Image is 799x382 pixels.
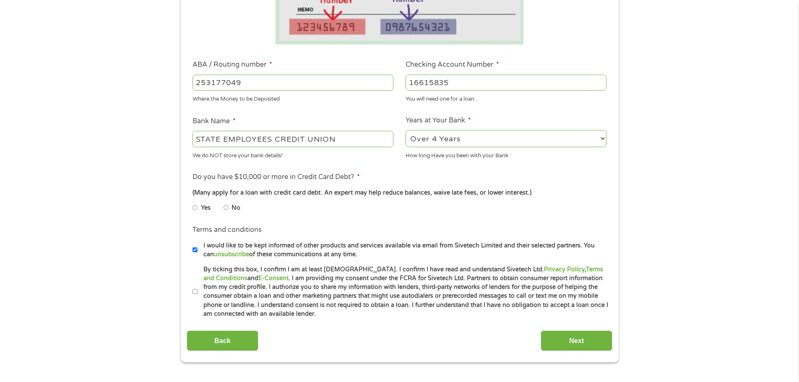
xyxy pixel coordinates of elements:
label: Years at Your Bank [406,116,471,125]
a: E-Consent [258,275,289,282]
a: Privacy Policy [544,266,585,273]
a: Terms and Conditions [203,266,603,282]
label: Bank Name [193,117,236,126]
div: You will need one for a loan. [406,92,606,104]
label: By ticking this box, I confirm I am at least [DEMOGRAPHIC_DATA]. I confirm I have read and unders... [198,265,609,319]
label: Terms and conditions [193,226,262,234]
div: How long Have you been with your Bank [406,148,606,160]
div: We do NOT store your bank details! [193,148,393,160]
input: Next [541,330,612,351]
label: ABA / Routing number [193,60,272,69]
input: 263177916 [193,75,393,91]
label: No [232,203,240,213]
label: Yes [201,203,211,213]
label: Checking Account Number [406,60,499,69]
a: unsubscribe [214,251,249,258]
label: Do you have $10,000 or more in Credit Card Debt? [193,173,360,182]
div: Where the Money to be Deposited [193,92,393,104]
input: 345634636 [406,75,606,91]
input: Back [187,330,258,351]
label: I would like to be kept informed of other products and services available via email from Sivetech... [198,241,609,259]
div: (Many apply for a loan with credit card debt. An expert may help reduce balances, waive late fees... [193,188,606,197]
